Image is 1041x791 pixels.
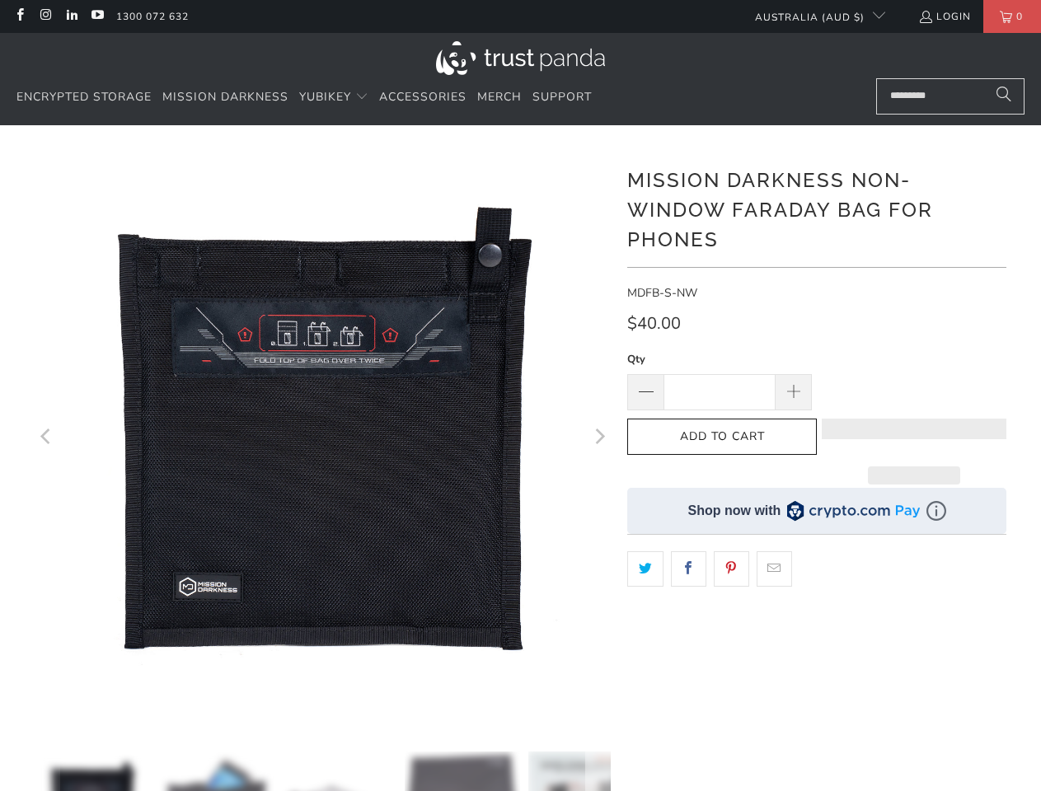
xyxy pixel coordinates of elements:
[34,150,60,727] button: Previous
[714,551,749,586] a: Share this on Pinterest
[64,10,78,23] a: Trust Panda Australia on LinkedIn
[162,89,288,105] span: Mission Darkness
[918,7,971,26] a: Login
[627,551,663,586] a: Share this on Twitter
[379,89,467,105] span: Accessories
[757,551,792,586] a: Email this to a friend
[16,89,152,105] span: Encrypted Storage
[627,285,697,301] span: MDFB-S-NW
[162,78,288,117] a: Mission Darkness
[477,78,522,117] a: Merch
[116,7,189,26] a: 1300 072 632
[299,78,368,117] summary: YubiKey
[532,89,592,105] span: Support
[627,350,812,368] label: Qty
[35,150,612,727] img: Mission Darkness Non-Window Faraday Bag for Phones
[16,78,152,117] a: Encrypted Storage
[12,10,26,23] a: Trust Panda Australia on Facebook
[627,419,817,456] button: Add to Cart
[90,10,104,23] a: Trust Panda Australia on YouTube
[983,78,1025,115] button: Search
[379,78,467,117] a: Accessories
[627,312,681,335] span: $40.00
[627,162,1006,255] h1: Mission Darkness Non-Window Faraday Bag for Phones
[645,430,800,444] span: Add to Cart
[532,78,592,117] a: Support
[876,78,1025,115] input: Search...
[299,89,351,105] span: YubiKey
[16,78,592,117] nav: Translation missing: en.navigation.header.main_nav
[477,89,522,105] span: Merch
[585,150,612,727] button: Next
[436,41,605,75] img: Trust Panda Australia
[38,10,52,23] a: Trust Panda Australia on Instagram
[688,502,781,520] div: Shop now with
[671,551,706,586] a: Share this on Facebook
